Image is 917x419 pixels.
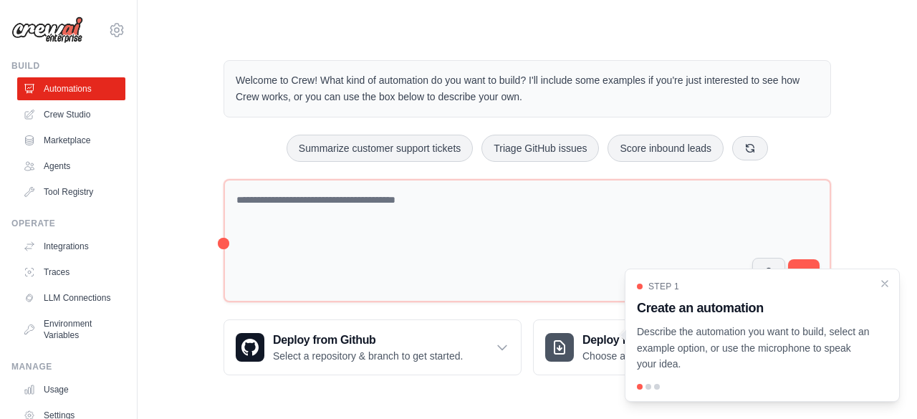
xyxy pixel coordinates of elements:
a: LLM Connections [17,286,125,309]
p: Describe the automation you want to build, select an example option, or use the microphone to spe... [637,324,870,372]
a: Integrations [17,235,125,258]
div: Manage [11,361,125,372]
a: Automations [17,77,125,100]
a: Traces [17,261,125,284]
a: Tool Registry [17,180,125,203]
a: Usage [17,378,125,401]
button: Summarize customer support tickets [287,135,473,162]
img: Logo [11,16,83,44]
div: Build [11,60,125,72]
button: Triage GitHub issues [481,135,599,162]
button: Close walkthrough [879,278,890,289]
a: Marketplace [17,129,125,152]
a: Crew Studio [17,103,125,126]
p: Select a repository & branch to get started. [273,349,463,363]
p: Choose a zip file to upload. [582,349,704,363]
div: Operate [11,218,125,229]
h3: Create an automation [637,298,870,318]
p: Welcome to Crew! What kind of automation do you want to build? I'll include some examples if you'... [236,72,819,105]
h3: Deploy from Github [273,332,463,349]
a: Agents [17,155,125,178]
button: Score inbound leads [608,135,724,162]
h3: Deploy from zip file [582,332,704,349]
span: Step 1 [648,281,679,292]
a: Environment Variables [17,312,125,347]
